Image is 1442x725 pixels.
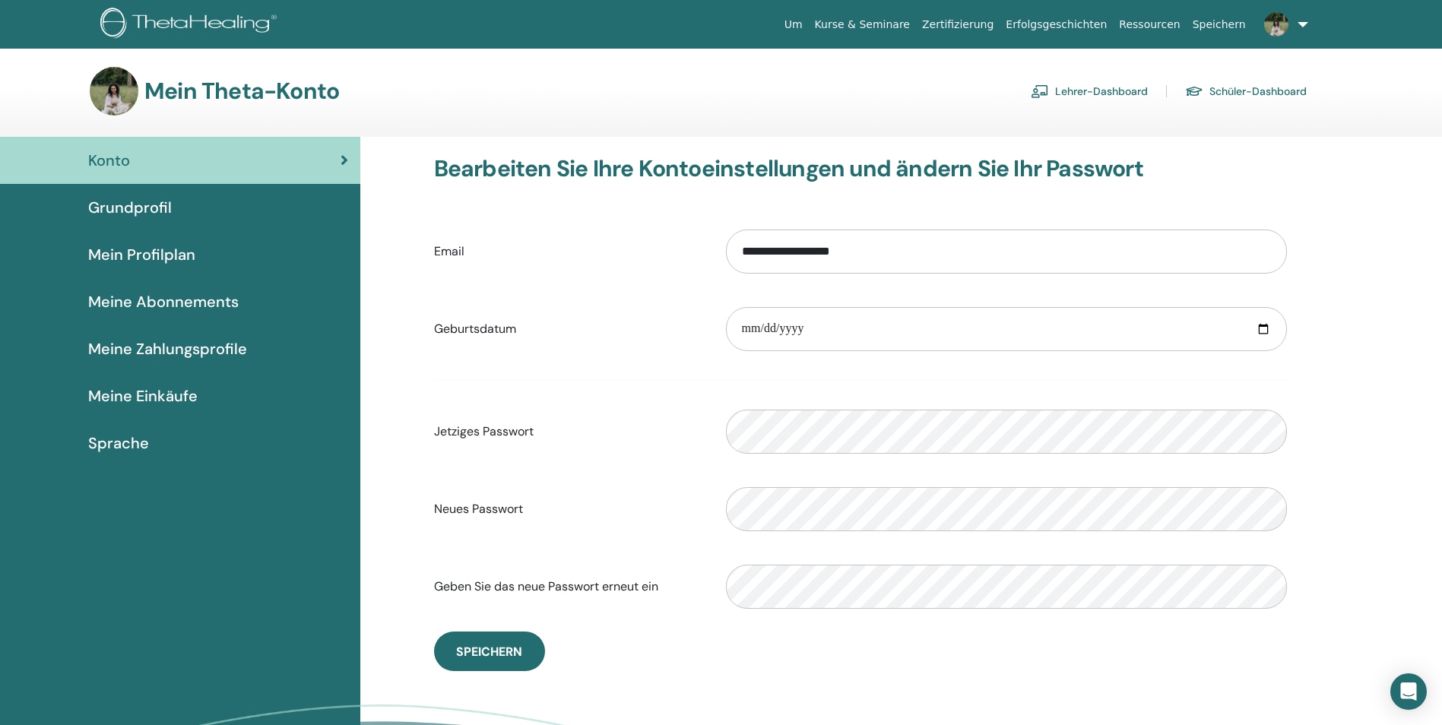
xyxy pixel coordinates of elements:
span: Meine Abonnements [88,290,239,313]
img: logo.png [100,8,282,42]
a: Schüler-Dashboard [1185,79,1307,103]
label: Neues Passwort [423,495,715,524]
label: Jetziges Passwort [423,417,715,446]
a: Erfolgsgeschichten [1000,11,1113,39]
a: Zertifizierung [916,11,1000,39]
div: Open Intercom Messenger [1390,673,1427,710]
label: Geben Sie das neue Passwort erneut ein [423,572,715,601]
a: Ressourcen [1113,11,1186,39]
a: Lehrer-Dashboard [1031,79,1148,103]
span: Grundprofil [88,196,172,219]
label: Email [423,237,715,266]
span: Meine Zahlungsprofile [88,337,247,360]
a: Speichern [1187,11,1252,39]
span: Sprache [88,432,149,454]
img: default.jpg [90,67,138,116]
a: Kurse & Seminare [809,11,916,39]
span: Mein Profilplan [88,243,195,266]
h3: Bearbeiten Sie Ihre Kontoeinstellungen und ändern Sie Ihr Passwort [434,155,1287,182]
button: Speichern [434,632,545,671]
span: Konto [88,149,130,172]
label: Geburtsdatum [423,315,715,344]
span: Speichern [456,644,522,660]
img: default.jpg [1264,12,1288,36]
a: Um [778,11,809,39]
img: graduation-cap.svg [1185,85,1203,98]
span: Meine Einkäufe [88,385,198,407]
img: chalkboard-teacher.svg [1031,84,1049,98]
h3: Mein Theta-Konto [144,78,339,105]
